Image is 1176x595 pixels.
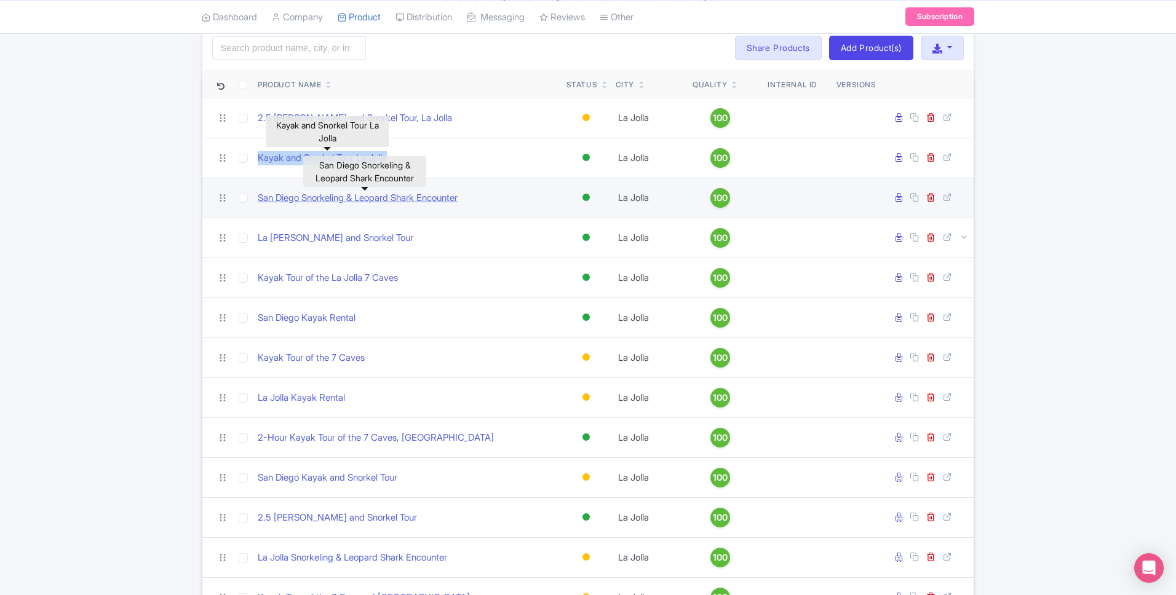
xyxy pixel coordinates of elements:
td: La Jolla [611,297,688,337]
div: Building [580,388,592,406]
a: 100 [693,548,749,567]
div: San Diego Snorkeling & Leopard Shark Encounter [303,156,426,187]
div: Open Intercom Messenger [1134,553,1164,583]
th: Internal ID [753,70,832,98]
div: Active [580,309,592,326]
span: 100 [713,151,728,165]
span: 100 [713,231,728,245]
div: Active [580,149,592,167]
div: Building [580,109,592,127]
a: Kayak Tour of the La Jolla 7 Caves [258,271,398,285]
span: 100 [713,431,728,444]
th: Versions [832,70,881,98]
a: 100 [693,268,749,288]
a: San Diego Kayak Rental [258,311,356,325]
a: 2-Hour Kayak Tour of the 7 Caves, [GEOGRAPHIC_DATA] [258,431,494,445]
span: 100 [713,471,728,484]
div: Status [566,79,598,90]
a: Share Products [735,36,822,60]
a: 100 [693,148,749,168]
td: La Jolla [611,377,688,417]
div: Active [580,189,592,207]
a: 100 [693,428,749,447]
div: Quality [693,79,727,90]
a: 2.5 [PERSON_NAME] and Snorkel Tour, La Jolla [258,111,452,125]
div: Active [580,229,592,246]
a: La Jolla Kayak Rental [258,391,345,405]
div: Building [580,468,592,486]
span: 100 [713,111,728,125]
td: La Jolla [611,98,688,138]
div: Building [580,548,592,566]
div: Kayak and Snorkel Tour La Jolla [266,116,389,147]
span: 100 [713,311,728,325]
a: San Diego Kayak and Snorkel Tour [258,471,397,485]
td: La Jolla [611,497,688,537]
span: 100 [713,391,728,404]
a: 100 [693,388,749,408]
a: La [PERSON_NAME] and Snorkel Tour [258,231,413,245]
span: 100 [713,191,728,205]
div: Active [580,269,592,286]
td: La Jolla [611,337,688,377]
a: 100 [693,508,749,527]
td: La Jolla [611,218,688,258]
div: City [616,79,634,90]
a: 100 [693,348,749,368]
div: Product Name [258,79,321,90]
a: Kayak and Snorkel Tour La Jolla [258,151,387,165]
a: San Diego Snorkeling & Leopard Shark Encounter [258,191,458,205]
a: 100 [693,188,749,208]
td: La Jolla [611,258,688,297]
a: 100 [693,308,749,328]
span: 100 [713,271,728,285]
td: La Jolla [611,537,688,577]
td: La Jolla [611,417,688,457]
a: 100 [693,228,749,248]
a: Subscription [905,7,974,26]
div: Building [580,349,592,366]
td: La Jolla [611,138,688,178]
div: Active [580,508,592,526]
a: Kayak Tour of the 7 Caves [258,351,365,365]
td: La Jolla [611,178,688,218]
span: 100 [713,351,728,364]
a: 100 [693,108,749,128]
span: 100 [713,551,728,564]
input: Search product name, city, or interal id [212,36,366,60]
a: 100 [693,468,749,487]
a: 2.5 [PERSON_NAME] and Snorkel Tour [258,511,417,525]
a: Add Product(s) [829,36,913,60]
a: La Jolla Snorkeling & Leopard Shark Encounter [258,551,447,565]
div: Active [580,428,592,446]
td: La Jolla [611,457,688,497]
span: 100 [713,511,728,524]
